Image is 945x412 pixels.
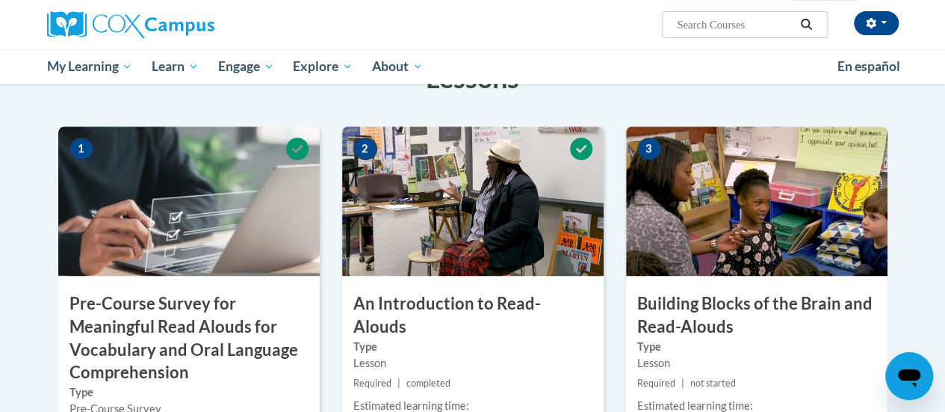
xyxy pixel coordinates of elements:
label: Type [69,384,309,401]
h3: Pre-Course Survey for Meaningful Read Alouds for Vocabulary and Oral Language Comprehension [58,292,320,384]
input: Search Courses [675,16,795,34]
span: completed [406,378,450,389]
img: Course Image [626,126,887,276]
a: Cox Campus [47,11,316,38]
div: Main menu [36,49,910,84]
span: Engage [218,58,274,76]
img: Cox Campus [47,11,214,38]
span: 2 [353,138,377,160]
span: Required [353,378,391,389]
label: Type [353,339,592,355]
span: | [681,378,684,389]
span: En español [837,58,900,74]
h3: Building Blocks of the Brain and Read-Alouds [626,292,887,339]
span: not started [690,378,736,389]
span: My Learning [46,58,132,76]
span: Learn [152,58,199,76]
span: 1 [69,138,93,160]
iframe: Button to launch messaging window [885,352,933,400]
a: En español [828,51,910,82]
a: Engage [208,49,284,84]
div: Lesson [353,355,592,372]
span: About [372,58,423,76]
button: Account Settings [854,11,899,35]
a: Explore [283,49,362,84]
div: Lesson [637,355,876,372]
a: Learn [142,49,208,84]
h3: An Introduction to Read-Alouds [342,292,604,339]
span: | [397,378,400,389]
span: 3 [637,138,661,160]
a: My Learning [37,49,143,84]
label: Type [637,339,876,355]
a: About [362,49,433,84]
span: Required [637,378,675,389]
span: Explore [293,58,353,76]
img: Course Image [58,126,320,276]
img: Course Image [342,126,604,276]
button: Search [795,16,817,34]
